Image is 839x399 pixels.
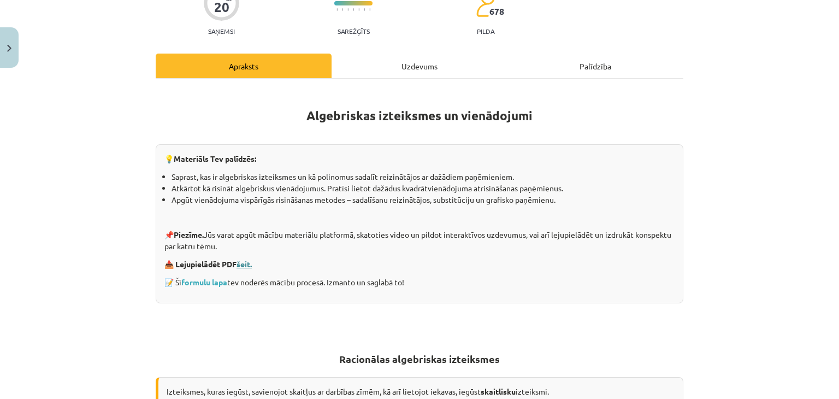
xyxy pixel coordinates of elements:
[347,8,348,11] img: icon-short-line-57e1e144782c952c97e751825c79c345078a6d821885a25fce030b3d8c18986b.svg
[181,277,227,287] a: formulu lapa
[156,54,332,78] div: Apraksts
[164,229,675,252] p: 📌 Jūs varat apgūt mācību materiālu platformā, skatoties video un pildot interaktīvos uzdevumus, v...
[174,154,256,163] b: Materiāls Tev palīdzēs:
[477,27,494,35] p: pilda
[167,386,675,397] p: Izteiksmes, kuras iegūst, savienojot skaitļus ar darbības zīmēm, kā arī lietojot iekavas, iegūst ...
[164,153,675,165] p: 💡
[507,54,683,78] div: Palīdzība
[332,54,507,78] div: Uzdevums
[204,27,239,35] p: Saņemsi
[164,259,253,269] strong: 📥 Lejupielādēt PDF
[237,259,252,269] a: šeit.
[7,45,11,52] img: icon-close-lesson-0947bae3869378f0d4975bcd49f059093ad1ed9edebbc8119c70593378902aed.svg
[342,8,343,11] img: icon-short-line-57e1e144782c952c97e751825c79c345078a6d821885a25fce030b3d8c18986b.svg
[174,230,204,239] strong: Piezīme.
[172,194,675,206] li: Apgūt vienādojuma vispārīgās risināšanas metodes – sadalīšanu reizinātājos, substitūciju un grafi...
[353,8,354,11] img: icon-short-line-57e1e144782c952c97e751825c79c345078a6d821885a25fce030b3d8c18986b.svg
[481,386,516,396] b: skaitlisku
[358,8,359,11] img: icon-short-line-57e1e144782c952c97e751825c79c345078a6d821885a25fce030b3d8c18986b.svg
[164,277,675,288] p: 📝 Šī tev noderēs mācību procesā. Izmanto un saglabā to!
[339,353,500,365] b: Racionālas algebriskas izteiksmes
[369,8,370,11] img: icon-short-line-57e1e144782c952c97e751825c79c345078a6d821885a25fce030b3d8c18986b.svg
[172,171,675,183] li: Saprast, kas ir algebriskas izteiksmes un kā polinomus sadalīt reizinātājos ar dažādiem paņēmieniem.
[489,7,504,16] span: 678
[172,183,675,194] li: Atkārtot kā risināt algebriskus vienādojumus. Pratīsi lietot dažādus kvadrātvienādojuma atrisināš...
[338,27,370,35] p: Sarežģīts
[306,108,533,124] b: Algebriskas izteiksmes un vienādojumi
[336,8,338,11] img: icon-short-line-57e1e144782c952c97e751825c79c345078a6d821885a25fce030b3d8c18986b.svg
[364,8,365,11] img: icon-short-line-57e1e144782c952c97e751825c79c345078a6d821885a25fce030b3d8c18986b.svg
